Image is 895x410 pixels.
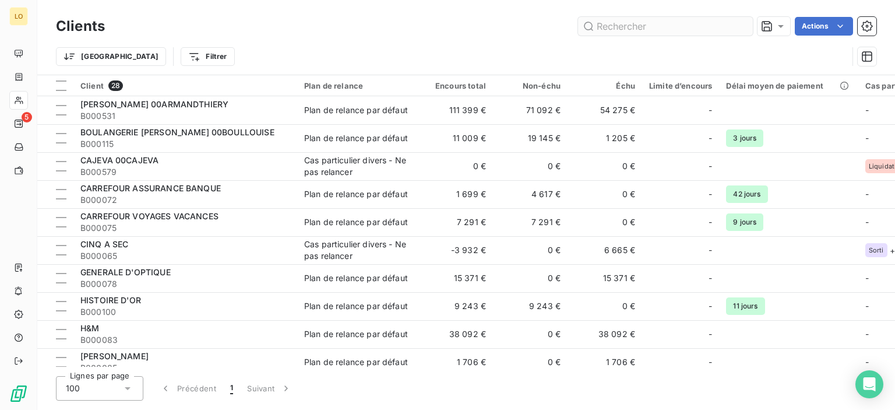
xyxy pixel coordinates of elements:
span: CARREFOUR ASSURANCE BANQUE [80,183,221,193]
img: Logo LeanPay [9,384,28,403]
td: 1 699 € [418,180,493,208]
td: 0 € [568,292,642,320]
span: BOULANGERIE [PERSON_NAME] 00BOULLOUISE [80,127,274,137]
div: Cas particulier divers - Ne pas relancer [304,239,411,262]
td: 38 092 € [418,320,493,348]
button: Filtrer [181,47,234,66]
span: B000075 [80,222,290,234]
div: Plan de relance par défaut [304,300,408,312]
span: 5 [22,112,32,122]
span: Sorti [869,247,884,254]
span: H&M [80,323,99,333]
span: [PERSON_NAME] [80,351,149,361]
span: 28 [108,80,123,91]
div: LO [9,7,28,26]
td: 38 092 € [568,320,642,348]
td: 6 665 € [568,236,642,264]
span: - [865,105,869,115]
span: - [865,217,869,227]
div: Plan de relance par défaut [304,104,408,116]
span: 1 [230,383,233,394]
button: [GEOGRAPHIC_DATA] [56,47,166,66]
h3: Clients [56,16,105,37]
span: - [709,188,712,200]
button: Suivant [240,376,299,401]
td: 0 € [493,348,568,376]
span: 100 [66,383,80,394]
div: Plan de relance par défaut [304,356,408,368]
td: 1 706 € [568,348,642,376]
span: B000085 [80,362,290,374]
div: Cas particulier divers - Ne pas relancer [304,155,411,178]
span: - [709,300,712,312]
span: - [709,216,712,228]
div: Limite d’encours [649,81,712,90]
div: Encours total [425,81,486,90]
td: 11 009 € [418,124,493,152]
td: 7 291 € [418,208,493,236]
span: B000579 [80,166,290,178]
td: 0 € [568,152,642,180]
button: Précédent [153,376,223,401]
td: 0 € [568,208,642,236]
span: - [709,328,712,340]
td: 9 243 € [418,292,493,320]
div: Plan de relance par défaut [304,272,408,284]
span: - [865,273,869,283]
span: Client [80,81,104,90]
div: Plan de relance par défaut [304,328,408,340]
td: 4 617 € [493,180,568,208]
span: 3 jours [726,129,763,147]
td: 0 € [418,152,493,180]
span: CINQ A SEC [80,239,129,249]
div: Plan de relance par défaut [304,216,408,228]
td: 15 371 € [568,264,642,292]
td: 1 706 € [418,348,493,376]
span: - [709,272,712,284]
div: Plan de relance [304,81,411,90]
span: B000100 [80,306,290,318]
span: 11 jours [726,297,764,315]
td: -3 932 € [418,236,493,264]
td: 111 399 € [418,96,493,124]
input: Rechercher [578,17,753,36]
td: 71 092 € [493,96,568,124]
div: Délai moyen de paiement [726,81,851,90]
span: - [865,357,869,367]
span: B000078 [80,278,290,290]
span: HISTOIRE D'OR [80,295,141,305]
td: 0 € [568,180,642,208]
td: 15 371 € [418,264,493,292]
span: B000065 [80,250,290,262]
td: 9 243 € [493,292,568,320]
div: Échu [575,81,635,90]
span: CARREFOUR VOYAGES VACANCES [80,211,219,221]
span: B000531 [80,110,290,122]
button: Actions [795,17,853,36]
span: B000083 [80,334,290,346]
div: Open Intercom Messenger [855,370,883,398]
td: 0 € [493,152,568,180]
span: 9 jours [726,213,763,231]
td: 19 145 € [493,124,568,152]
button: 1 [223,376,240,401]
div: Plan de relance par défaut [304,132,408,144]
span: - [709,160,712,172]
td: 0 € [493,236,568,264]
td: 1 205 € [568,124,642,152]
span: [PERSON_NAME] 00ARMANDTHIERY [80,99,228,109]
span: 42 jours [726,185,767,203]
div: Non-échu [500,81,561,90]
span: - [709,244,712,256]
td: 7 291 € [493,208,568,236]
span: B000072 [80,194,290,206]
span: B000115 [80,138,290,150]
span: - [709,104,712,116]
span: - [865,189,869,199]
span: - [709,132,712,144]
td: 54 275 € [568,96,642,124]
span: GENERALE D'OPTIQUE [80,267,171,277]
span: CAJEVA 00CAJEVA [80,155,158,165]
span: - [709,356,712,368]
span: - [865,133,869,143]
